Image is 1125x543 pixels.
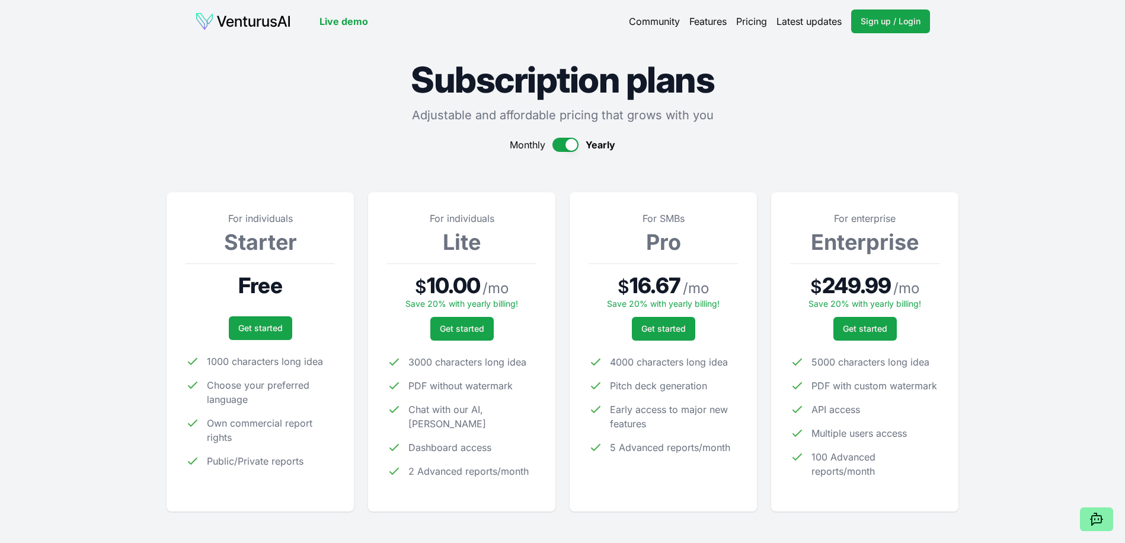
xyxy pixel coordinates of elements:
span: $ [415,276,427,297]
span: $ [618,276,629,297]
span: 5000 characters long idea [811,355,929,369]
span: Save 20% with yearly billing! [808,299,921,309]
span: / mo [683,279,709,298]
span: Pitch deck generation [610,379,707,393]
span: Dashboard access [408,440,491,455]
span: Multiple users access [811,426,907,440]
span: 2 Advanced reports/month [408,464,529,478]
a: Sign up / Login [851,9,930,33]
span: 5 Advanced reports/month [610,440,730,455]
a: Get started [229,316,292,340]
a: Get started [833,317,897,341]
span: / mo [482,279,509,298]
p: For individuals [186,211,335,226]
span: PDF with custom watermark [811,379,937,393]
span: 1000 characters long idea [207,354,323,369]
span: Free [238,274,282,297]
a: Get started [632,317,695,341]
span: Save 20% with yearly billing! [607,299,720,309]
span: Yearly [586,138,615,152]
span: Save 20% with yearly billing! [405,299,518,309]
a: Pricing [736,14,767,28]
span: Choose your preferred language [207,378,335,407]
span: Public/Private reports [207,454,303,468]
span: Early access to major new features [610,402,738,431]
span: Own commercial report rights [207,416,335,444]
a: Community [629,14,680,28]
a: Latest updates [776,14,842,28]
h1: Subscription plans [167,62,958,97]
img: logo [195,12,291,31]
h3: Enterprise [790,230,939,254]
a: Features [689,14,727,28]
h3: Lite [387,230,536,254]
p: For enterprise [790,211,939,226]
a: Get started [430,317,494,341]
span: API access [811,402,860,417]
a: Live demo [319,14,368,28]
p: For SMBs [589,211,738,226]
span: Sign up / Login [861,15,921,27]
span: Monthly [510,138,545,152]
p: For individuals [387,211,536,226]
p: Adjustable and affordable pricing that grows with you [167,107,958,123]
span: 10.00 [427,274,481,297]
h3: Starter [186,230,335,254]
span: 249.99 [822,274,891,297]
span: $ [810,276,822,297]
h3: Pro [589,230,738,254]
span: 16.67 [629,274,680,297]
span: 100 Advanced reports/month [811,450,939,478]
span: 4000 characters long idea [610,355,728,369]
span: Chat with our AI, [PERSON_NAME] [408,402,536,431]
span: 3000 characters long idea [408,355,526,369]
span: / mo [893,279,919,298]
span: PDF without watermark [408,379,513,393]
